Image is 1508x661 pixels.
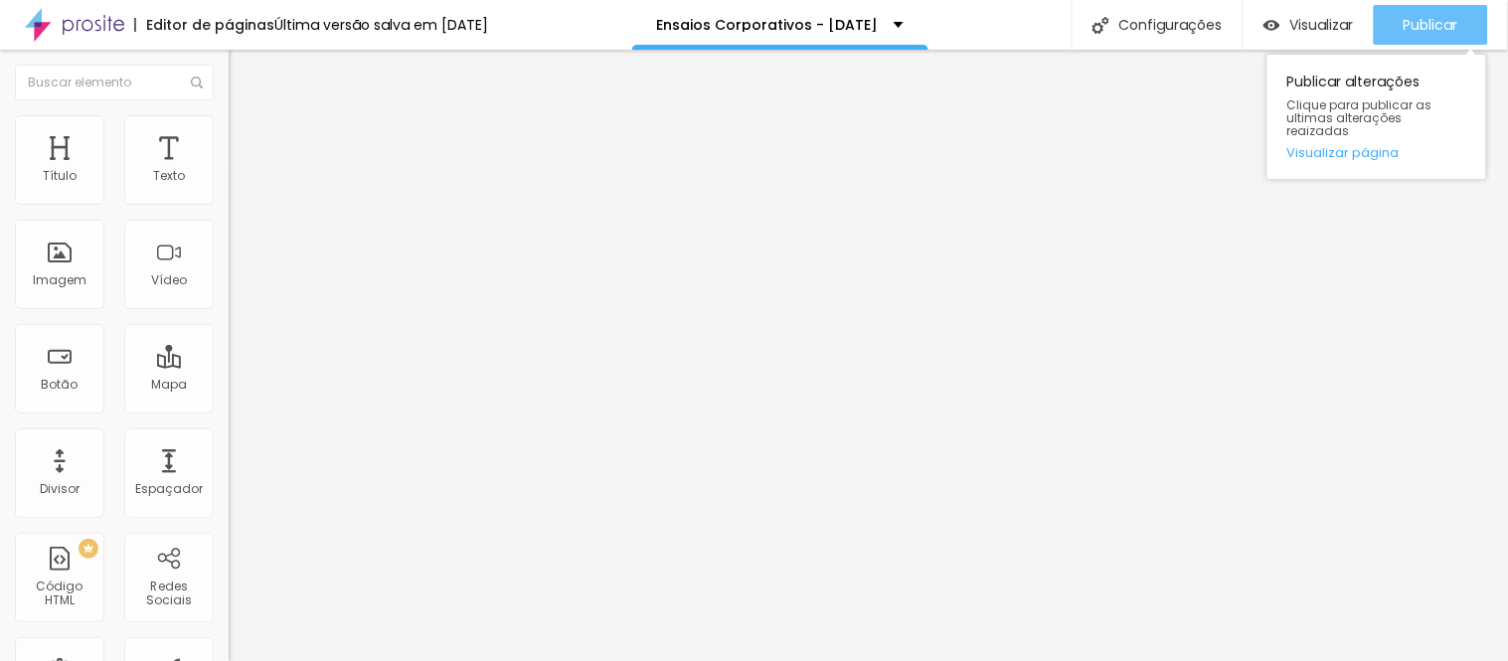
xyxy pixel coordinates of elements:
[135,482,203,496] div: Espaçador
[1404,17,1458,33] span: Publicar
[1267,55,1486,179] div: Publicar alterações
[1290,17,1354,33] span: Visualizar
[15,65,214,100] input: Buscar elemento
[129,579,208,608] div: Redes Sociais
[33,273,86,287] div: Imagem
[1244,5,1374,45] button: Visualizar
[153,169,185,183] div: Texto
[1374,5,1488,45] button: Publicar
[229,50,1508,661] iframe: Editor
[43,169,77,183] div: Título
[1287,146,1466,159] a: Visualizar página
[40,482,80,496] div: Divisor
[657,18,879,32] p: Ensaios Corporativos - [DATE]
[1263,17,1280,34] img: view-1.svg
[151,273,187,287] div: Vídeo
[151,378,187,392] div: Mapa
[1092,17,1109,34] img: Icone
[1287,98,1466,138] span: Clique para publicar as ultimas alterações reaizadas
[191,77,203,88] img: Icone
[20,579,98,608] div: Código HTML
[134,18,274,32] div: Editor de páginas
[42,378,79,392] div: Botão
[274,18,488,32] div: Última versão salva em [DATE]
